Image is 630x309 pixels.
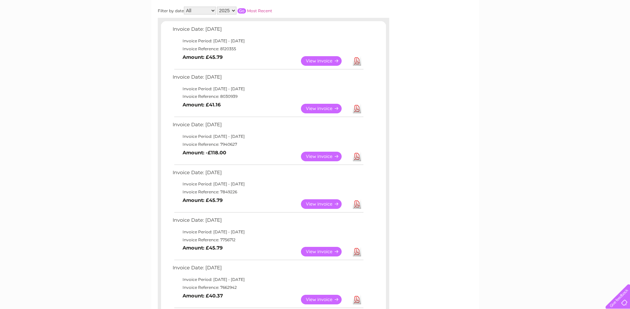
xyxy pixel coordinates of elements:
b: Amount: £45.79 [183,245,223,251]
td: Invoice Reference: 8030939 [171,93,364,100]
td: Invoice Reference: 7940627 [171,140,364,148]
b: Amount: £40.37 [183,293,223,299]
a: Energy [530,28,545,33]
a: Download [353,152,361,161]
a: View [301,247,350,256]
a: 0333 014 3131 [505,3,551,12]
a: Download [353,247,361,256]
a: View [301,295,350,304]
td: Invoice Date: [DATE] [171,120,364,133]
td: Invoice Reference: 8120355 [171,45,364,53]
b: Amount: £45.79 [183,54,223,60]
a: View [301,56,350,66]
div: Filter by date [158,7,331,15]
a: Log out [608,28,624,33]
a: Download [353,56,361,66]
td: Invoice Reference: 7662942 [171,284,364,291]
a: Download [353,199,361,209]
a: View [301,152,350,161]
td: Invoice Period: [DATE] - [DATE] [171,228,364,236]
td: Invoice Reference: 7849226 [171,188,364,196]
td: Invoice Date: [DATE] [171,168,364,180]
b: Amount: £45.79 [183,197,223,203]
b: Amount: -£118.00 [183,150,226,156]
a: View [301,199,350,209]
b: Amount: £41.16 [183,102,221,108]
a: Download [353,104,361,113]
td: Invoice Period: [DATE] - [DATE] [171,85,364,93]
td: Invoice Period: [DATE] - [DATE] [171,133,364,140]
a: View [301,104,350,113]
td: Invoice Date: [DATE] [171,263,364,276]
td: Invoice Period: [DATE] - [DATE] [171,276,364,284]
td: Invoice Period: [DATE] - [DATE] [171,180,364,188]
a: Telecoms [549,28,568,33]
td: Invoice Date: [DATE] [171,216,364,228]
a: Water [514,28,526,33]
div: Clear Business is a trading name of Verastar Limited (registered in [GEOGRAPHIC_DATA] No. 3667643... [159,4,472,32]
td: Invoice Date: [DATE] [171,73,364,85]
a: Most Recent [247,8,272,13]
a: Download [353,295,361,304]
td: Invoice Reference: 7756712 [171,236,364,244]
td: Invoice Date: [DATE] [171,25,364,37]
td: Invoice Period: [DATE] - [DATE] [171,37,364,45]
a: Blog [572,28,582,33]
img: logo.png [22,17,56,37]
a: Contact [586,28,602,33]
